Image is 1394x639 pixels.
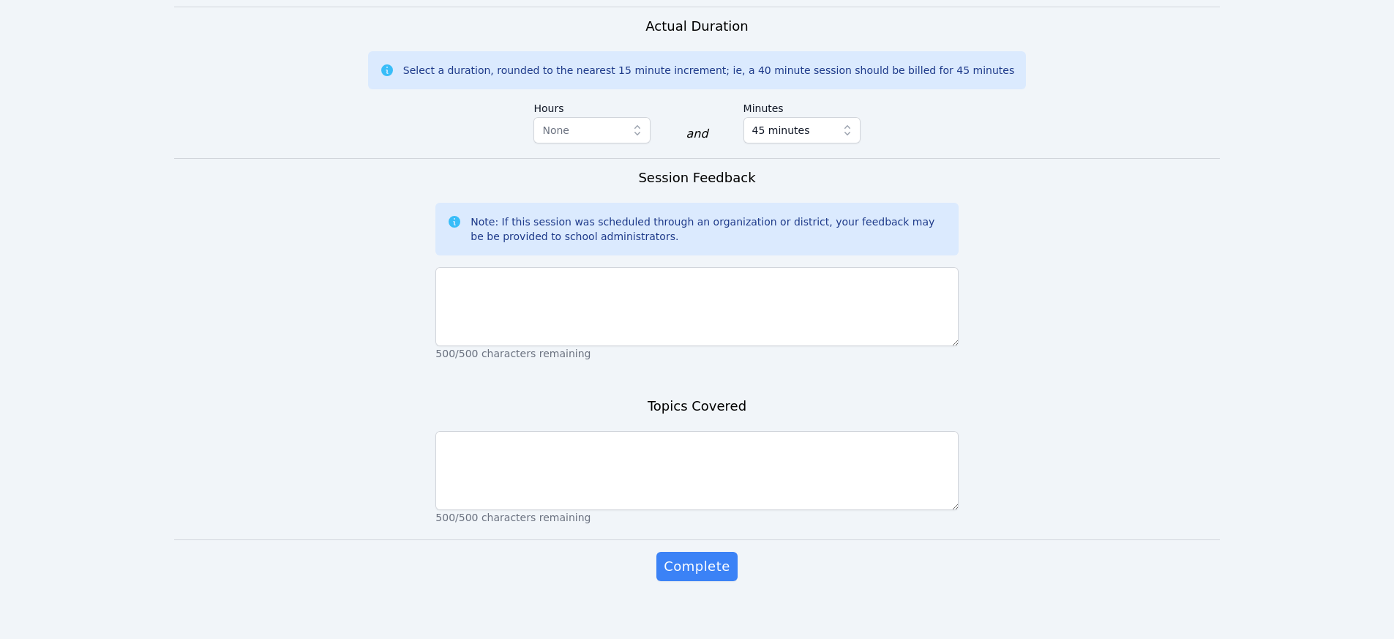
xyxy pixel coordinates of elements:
[403,63,1014,78] div: Select a duration, rounded to the nearest 15 minute increment; ie, a 40 minute session should be ...
[743,117,861,143] button: 45 minutes
[743,95,861,117] label: Minutes
[435,346,958,361] p: 500/500 characters remaining
[664,556,730,577] span: Complete
[686,125,708,143] div: and
[656,552,737,581] button: Complete
[638,168,755,188] h3: Session Feedback
[533,95,651,117] label: Hours
[435,510,958,525] p: 500/500 characters remaining
[533,117,651,143] button: None
[752,122,810,139] span: 45 minutes
[471,214,946,244] div: Note: If this session was scheduled through an organization or district, your feedback may be be ...
[645,16,748,37] h3: Actual Duration
[542,124,569,136] span: None
[648,396,746,416] h3: Topics Covered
